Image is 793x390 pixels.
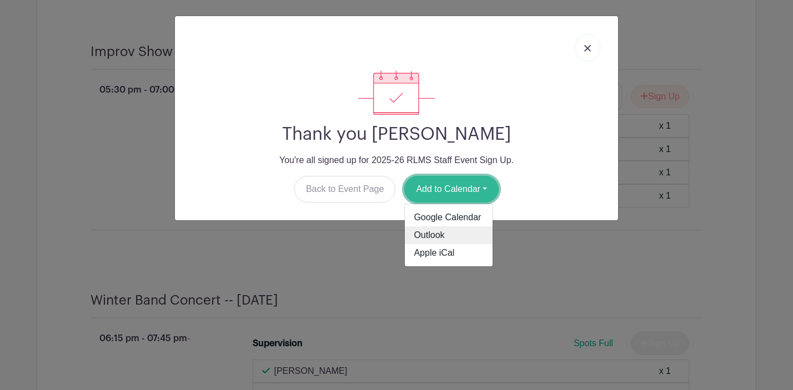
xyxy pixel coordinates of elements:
img: close_button-5f87c8562297e5c2d7936805f587ecaba9071eb48480494691a3f1689db116b3.svg [584,45,591,52]
a: Apple iCal [405,244,493,262]
a: Google Calendar [405,209,493,226]
p: You're all signed up for 2025-26 RLMS Staff Event Sign Up. [184,154,609,167]
h2: Thank you [PERSON_NAME] [184,124,609,145]
a: Outlook [405,226,493,244]
img: signup_complete-c468d5dda3e2740ee63a24cb0ba0d3ce5d8a4ecd24259e683200fb1569d990c8.svg [358,70,435,115]
a: Back to Event Page [294,176,396,202]
button: Add to Calendar [404,176,499,202]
